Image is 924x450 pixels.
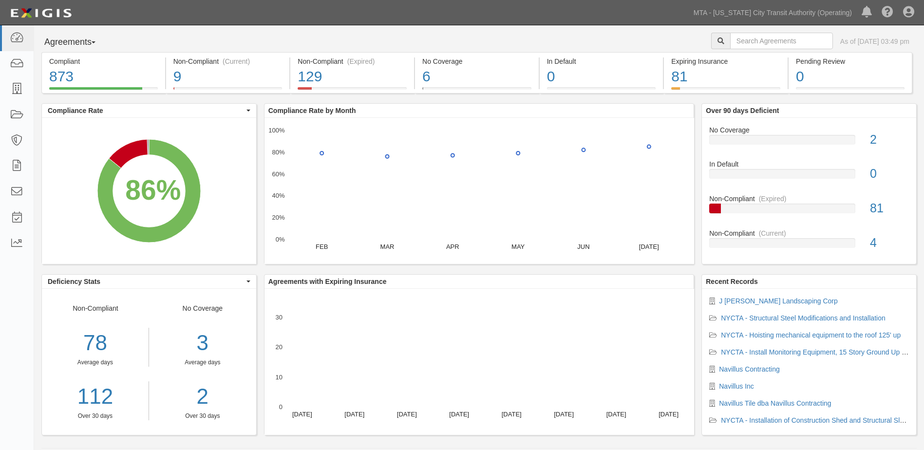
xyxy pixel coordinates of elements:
text: [DATE] [606,411,626,418]
button: Deficiency Stats [42,275,256,288]
a: Expiring Insurance81 [664,87,788,95]
div: No Coverage [149,303,256,420]
span: Deficiency Stats [48,277,244,286]
text: 0 [279,403,283,411]
div: (Expired) [347,56,375,66]
a: Non-Compliant(Expired)129 [290,87,414,95]
text: 0% [275,236,284,243]
div: Average days [156,358,249,367]
a: NYCTA - Structural Steel Modifications and Installation [721,314,885,322]
input: Search Agreements [730,33,833,49]
text: [DATE] [659,411,679,418]
text: 80% [272,149,284,156]
div: (Expired) [759,194,787,204]
a: 2 [156,381,249,412]
a: MTA - [US_STATE] City Transit Authority (Operating) [689,3,857,22]
div: 129 [298,66,407,87]
b: Agreements with Expiring Insurance [268,278,387,285]
a: Non-Compliant(Current)4 [709,228,909,256]
text: 20 [275,343,282,351]
text: 20% [272,214,284,221]
div: Pending Review [796,56,905,66]
div: In Default [547,56,656,66]
div: 86% [125,170,181,210]
div: (Current) [223,56,250,66]
text: 30 [275,314,282,321]
div: 0 [547,66,656,87]
a: No Coverage2 [709,125,909,160]
svg: A chart. [42,118,256,264]
b: Over 90 days Deficient [706,107,779,114]
text: [DATE] [292,411,312,418]
div: Expiring Insurance [671,56,780,66]
text: 10 [275,373,282,380]
div: 4 [863,234,916,252]
button: Compliance Rate [42,104,256,117]
div: 0 [796,66,905,87]
div: Non-Compliant [702,194,916,204]
a: In Default0 [709,159,909,194]
svg: A chart. [264,118,694,264]
div: 81 [863,200,916,217]
div: Average days [42,358,149,367]
text: 100% [268,127,285,134]
text: MAR [380,243,394,250]
a: NYCTA - Hoisting mechanical equipment to the roof 125' up [721,331,901,339]
div: Over 30 days [42,412,149,420]
a: Non-Compliant(Expired)81 [709,194,909,228]
text: [DATE] [344,411,364,418]
a: J [PERSON_NAME] Landscaping Corp [719,297,838,305]
text: [DATE] [502,411,522,418]
a: Navillus Contracting [719,365,780,373]
div: (Current) [759,228,786,238]
text: 60% [272,170,284,177]
i: Help Center - Complianz [882,7,893,19]
a: Non-Compliant(Current)9 [166,87,290,95]
text: JUN [577,243,589,250]
div: 3 [156,328,249,358]
span: Compliance Rate [48,106,244,115]
div: 81 [671,66,780,87]
div: No Coverage [702,125,916,135]
div: 2 [863,131,916,149]
div: 78 [42,328,149,358]
div: Non-Compliant [702,228,916,238]
a: In Default0 [540,87,663,95]
text: FEB [316,243,328,250]
div: 9 [173,66,283,87]
b: Compliance Rate by Month [268,107,356,114]
div: Non-Compliant (Current) [173,56,283,66]
text: APR [446,243,459,250]
text: [DATE] [397,411,417,418]
div: 6 [422,66,531,87]
text: MAY [511,243,525,250]
div: 0 [863,165,916,183]
div: No Coverage [422,56,531,66]
text: [DATE] [554,411,574,418]
text: [DATE] [639,243,659,250]
svg: A chart. [264,289,694,435]
div: Compliant [49,56,158,66]
a: Navillus Inc [719,382,754,390]
button: Agreements [41,33,114,52]
text: [DATE] [449,411,469,418]
a: Navillus Tile dba Navillus Contracting [719,399,831,407]
div: Over 30 days [156,412,249,420]
img: Logo [7,4,75,22]
a: Compliant873 [41,87,165,95]
b: Recent Records [706,278,758,285]
text: 40% [272,192,284,199]
div: In Default [702,159,916,169]
a: 112 [42,381,149,412]
div: 873 [49,66,158,87]
div: Non-Compliant (Expired) [298,56,407,66]
div: As of [DATE] 03:49 pm [840,37,909,46]
a: No Coverage6 [415,87,539,95]
a: Pending Review0 [789,87,912,95]
div: Non-Compliant [42,303,149,420]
